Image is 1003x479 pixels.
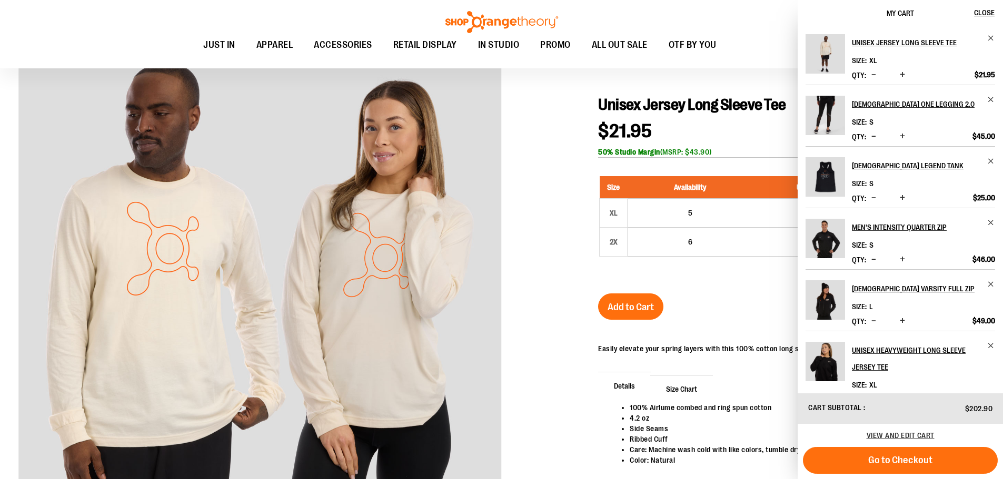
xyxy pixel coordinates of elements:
[808,403,862,412] span: Cart Subtotal
[852,71,866,79] label: Qty
[852,256,866,264] label: Qty
[869,118,873,126] span: S
[975,70,995,79] span: $21.95
[806,219,845,258] img: Men's Intensity Quarter Zip
[897,131,908,142] button: Increase product quantity
[806,331,995,410] li: Product
[758,237,865,247] div: $21.95
[314,33,372,57] span: ACCESSORIES
[806,146,995,208] li: Product
[806,280,845,320] img: Ladies Varsity Full Zip
[598,293,663,320] button: Add to Cart
[669,33,717,57] span: OTF BY YOU
[869,179,873,188] span: S
[869,254,879,265] button: Decrease product quantity
[852,241,867,249] dt: Size
[806,219,845,265] a: Men's Intensity Quarter Zip
[852,118,867,126] dt: Size
[806,85,995,146] li: Product
[803,447,998,474] button: Go to Checkout
[598,148,660,156] b: 50% Studio Margin
[852,96,995,113] a: [DEMOGRAPHIC_DATA] One Legging 2.0
[630,402,974,413] li: 100% Airlume combed and ring spun cotton
[987,219,995,227] a: Remove item
[806,34,845,74] img: Unisex Jersey Long Sleeve Tee
[605,205,621,221] div: XL
[598,96,786,114] span: Unisex Jersey Long Sleeve Tee
[393,33,457,57] span: RETAIL DISPLAY
[806,280,845,327] a: Ladies Varsity Full Zip
[203,33,235,57] span: JUST IN
[869,131,879,142] button: Decrease product quantity
[852,219,981,236] h2: Men's Intensity Quarter Zip
[852,342,995,375] a: Unisex Heavyweight Long Sleeve Jersey Tee
[630,423,974,434] li: Side Seams
[752,176,870,199] th: Unit Price
[806,342,845,388] a: Unisex Heavyweight Long Sleeve Jersey Tee
[852,317,866,325] label: Qty
[897,193,908,203] button: Increase product quantity
[444,11,560,33] img: Shop Orangetheory
[852,157,995,174] a: [DEMOGRAPHIC_DATA] Legend Tank
[987,280,995,288] a: Remove item
[852,34,995,51] a: Unisex Jersey Long Sleeve Tee
[852,302,867,311] dt: Size
[973,193,995,202] span: $25.00
[852,133,866,141] label: Qty
[540,33,571,57] span: PROMO
[630,434,974,444] li: Ribbed Cuff
[852,157,981,174] h2: [DEMOGRAPHIC_DATA] Legend Tank
[897,70,908,80] button: Increase product quantity
[897,316,908,327] button: Increase product quantity
[965,404,993,413] span: $202.90
[852,179,867,188] dt: Size
[758,208,865,218] div: $21.95
[852,194,866,202] label: Qty
[852,219,995,236] a: Men's Intensity Quarter Zip
[478,33,520,57] span: IN STUDIO
[688,209,692,217] span: 5
[806,157,845,197] img: Ladies Legend Tank
[852,342,981,375] h2: Unisex Heavyweight Long Sleeve Jersey Tee
[852,381,867,389] dt: Size
[868,454,932,466] span: Go to Checkout
[869,70,879,80] button: Decrease product quantity
[650,375,713,402] span: Size Chart
[869,381,877,389] span: XL
[987,34,995,42] a: Remove item
[806,96,845,142] a: Ladies One Legging 2.0
[869,193,879,203] button: Decrease product quantity
[608,301,654,313] span: Add to Cart
[972,254,995,264] span: $46.00
[867,431,935,440] a: View and edit cart
[806,208,995,269] li: Product
[852,56,867,65] dt: Size
[852,280,981,297] h2: [DEMOGRAPHIC_DATA] Varsity Full Zip
[256,33,293,57] span: APPAREL
[869,316,879,327] button: Decrease product quantity
[630,413,974,423] li: 4.2 oz
[598,147,985,157] div: (MSRP: $43.90)
[628,176,753,199] th: Availability
[869,56,877,65] span: XL
[598,120,652,142] span: $21.95
[972,316,995,325] span: $49.00
[987,342,995,350] a: Remove item
[852,34,981,51] h2: Unisex Jersey Long Sleeve Tee
[806,96,845,135] img: Ladies One Legging 2.0
[598,372,651,399] span: Details
[852,96,981,113] h2: [DEMOGRAPHIC_DATA] One Legging 2.0
[600,176,628,199] th: Size
[972,131,995,141] span: $45.00
[887,9,914,17] span: My Cart
[592,33,648,57] span: ALL OUT SALE
[630,444,974,455] li: Care: Machine wash cold with like colors, tumble dry low, do not iron and do not bleach
[974,8,995,17] span: Close
[806,157,845,203] a: Ladies Legend Tank
[852,280,995,297] a: [DEMOGRAPHIC_DATA] Varsity Full Zip
[806,34,845,80] a: Unisex Jersey Long Sleeve Tee
[806,342,845,381] img: Unisex Heavyweight Long Sleeve Jersey Tee
[897,254,908,265] button: Increase product quantity
[987,96,995,104] a: Remove item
